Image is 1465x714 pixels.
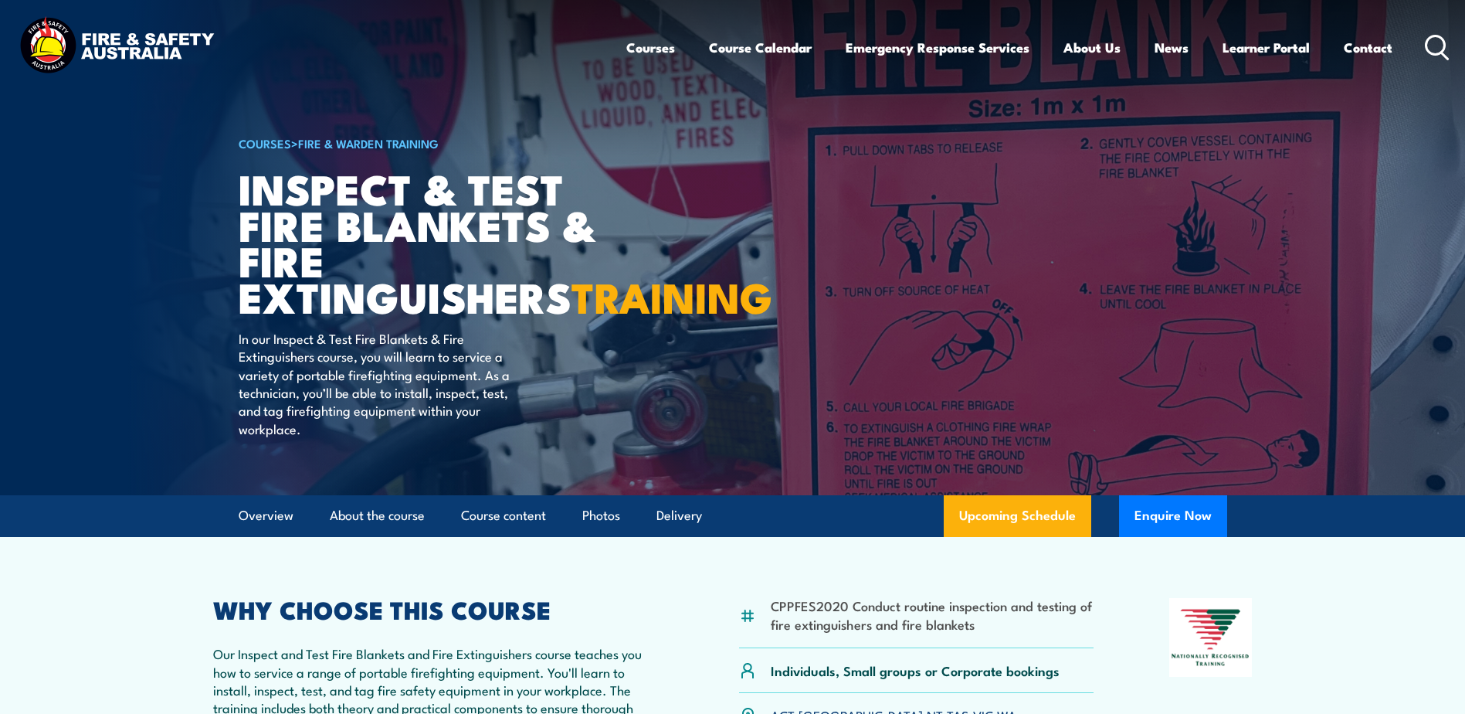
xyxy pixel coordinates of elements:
[1063,27,1121,68] a: About Us
[571,263,772,328] strong: TRAINING
[846,27,1029,68] a: Emergency Response Services
[709,27,812,68] a: Course Calendar
[239,170,620,314] h1: Inspect & Test Fire Blankets & Fire Extinguishers
[771,661,1060,679] p: Individuals, Small groups or Corporate bookings
[626,27,675,68] a: Courses
[239,329,521,437] p: In our Inspect & Test Fire Blankets & Fire Extinguishers course, you will learn to service a vari...
[771,597,1094,633] li: CPPFES2020 Conduct routine inspection and testing of fire extinguishers and fire blankets
[1119,495,1227,537] button: Enquire Now
[1223,27,1310,68] a: Learner Portal
[298,134,439,151] a: Fire & Warden Training
[1344,27,1392,68] a: Contact
[1169,598,1253,677] img: Nationally Recognised Training logo.
[582,495,620,536] a: Photos
[1155,27,1189,68] a: News
[239,134,291,151] a: COURSES
[213,598,664,620] h2: WHY CHOOSE THIS COURSE
[656,495,702,536] a: Delivery
[330,495,425,536] a: About the course
[461,495,546,536] a: Course content
[239,495,293,536] a: Overview
[944,495,1091,537] a: Upcoming Schedule
[239,134,620,152] h6: >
